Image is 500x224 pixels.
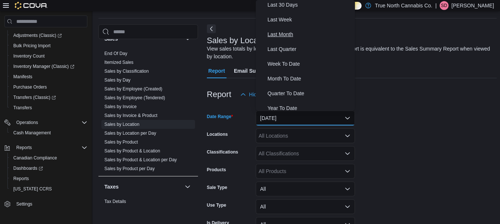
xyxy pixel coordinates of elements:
[345,151,350,156] button: Open list of options
[104,68,149,74] span: Sales by Classification
[104,183,119,190] h3: Taxes
[440,1,449,10] div: Sully Devine
[183,182,192,191] button: Taxes
[7,153,90,163] button: Canadian Compliance
[345,168,350,174] button: Open list of options
[7,184,90,194] button: [US_STATE] CCRS
[13,186,52,192] span: [US_STATE] CCRS
[441,1,447,10] span: SD
[7,51,90,61] button: Inventory Count
[104,86,162,92] a: Sales by Employee (Created)
[7,41,90,51] button: Bulk Pricing Import
[104,166,155,171] a: Sales by Product per Day
[10,128,54,137] a: Cash Management
[207,24,216,33] button: Next
[7,103,90,113] button: Transfers
[13,200,35,209] a: Settings
[13,94,56,100] span: Transfers (Classic)
[7,128,90,138] button: Cash Management
[7,82,90,92] button: Purchase Orders
[16,145,32,151] span: Reports
[10,93,87,102] span: Transfers (Classic)
[10,185,87,193] span: Washington CCRS
[104,51,127,56] a: End Of Day
[345,133,350,139] button: Open list of options
[7,163,90,173] a: Dashboards
[104,183,182,190] button: Taxes
[207,185,227,190] label: Sale Type
[104,95,165,101] span: Sales by Employee (Tendered)
[10,41,54,50] a: Bulk Pricing Import
[10,41,87,50] span: Bulk Pricing Import
[1,117,90,128] button: Operations
[15,2,48,9] img: Cova
[104,60,134,65] a: Itemized Sales
[98,49,198,176] div: Sales
[10,72,35,81] a: Manifests
[13,118,41,127] button: Operations
[10,62,87,71] span: Inventory Manager (Classic)
[1,199,90,209] button: Settings
[234,63,281,78] span: Email Subscription
[104,77,131,83] a: Sales by Day
[10,31,65,40] a: Adjustments (Classic)
[10,83,87,92] span: Purchase Orders
[207,45,493,61] div: View sales totals by location for a specified date range. This report is equivalent to the Sales ...
[13,143,87,152] span: Reports
[10,72,87,81] span: Manifests
[10,31,87,40] span: Adjustments (Classic)
[13,118,87,127] span: Operations
[13,199,87,209] span: Settings
[207,90,231,99] h3: Report
[256,199,355,214] button: All
[10,185,55,193] a: [US_STATE] CCRS
[104,77,131,83] span: Sales by Day
[207,149,238,155] label: Classifications
[10,52,87,61] span: Inventory Count
[10,128,87,137] span: Cash Management
[435,1,437,10] p: |
[268,15,352,24] span: Last Week
[207,114,233,120] label: Date Range
[10,62,77,71] a: Inventory Manager (Classic)
[104,86,162,92] span: Sales by Employee (Created)
[207,36,271,45] h3: Sales by Location
[10,174,32,183] a: Reports
[13,176,29,182] span: Reports
[452,1,494,10] p: [PERSON_NAME]
[16,120,38,125] span: Operations
[10,83,50,92] a: Purchase Orders
[13,105,32,111] span: Transfers
[98,197,198,218] div: Taxes
[7,72,90,82] button: Manifests
[13,74,32,80] span: Manifests
[104,104,137,109] a: Sales by Invoice
[10,93,59,102] a: Transfers (Classic)
[104,199,126,204] a: Tax Details
[13,32,62,38] span: Adjustments (Classic)
[104,131,156,136] a: Sales by Location per Day
[268,104,352,113] span: Year To Date
[10,164,87,173] span: Dashboards
[7,30,90,41] a: Adjustments (Classic)
[10,154,87,162] span: Canadian Compliance
[256,111,355,125] button: [DATE]
[237,87,291,102] button: Hide Parameters
[104,139,138,145] a: Sales by Product
[104,51,127,56] span: End Of Day
[375,1,432,10] p: True North Cannabis Co.
[207,167,226,173] label: Products
[207,131,228,137] label: Locations
[10,103,35,112] a: Transfers
[104,199,126,204] span: Tax Details
[249,91,288,98] span: Hide Parameters
[207,202,226,208] label: Use Type
[104,148,160,154] span: Sales by Product & Location
[268,74,352,83] span: Month To Date
[208,63,225,78] span: Report
[10,103,87,112] span: Transfers
[268,45,352,54] span: Last Quarter
[104,122,140,127] a: Sales by Location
